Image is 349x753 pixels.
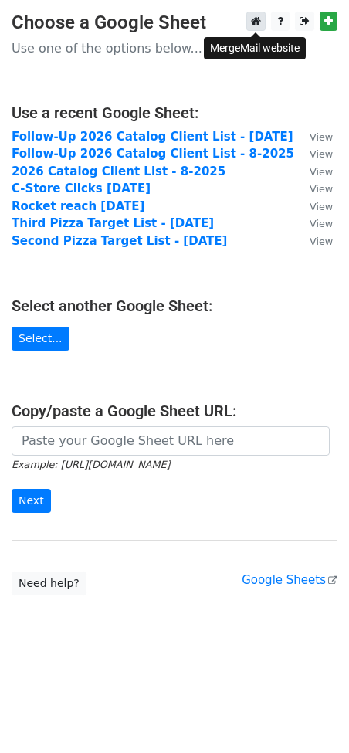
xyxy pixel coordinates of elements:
a: 2026 Catalog Client List - 8-2025 [12,165,225,178]
small: View [310,183,333,195]
small: View [310,218,333,229]
input: Paste your Google Sheet URL here [12,426,330,456]
a: Rocket reach [DATE] [12,199,144,213]
h4: Use a recent Google Sheet: [12,103,337,122]
a: View [294,216,333,230]
a: View [294,234,333,248]
a: Need help? [12,572,86,595]
a: Google Sheets [242,573,337,587]
a: Select... [12,327,69,351]
a: View [294,199,333,213]
a: View [294,130,333,144]
p: Use one of the options below... [12,40,337,56]
a: View [294,165,333,178]
h4: Select another Google Sheet: [12,297,337,315]
a: Second Pizza Target List - [DATE] [12,234,227,248]
a: Third Pizza Target List - [DATE] [12,216,214,230]
input: Next [12,489,51,513]
small: View [310,148,333,160]
small: View [310,201,333,212]
h3: Choose a Google Sheet [12,12,337,34]
a: Follow-Up 2026 Catalog Client List - [DATE] [12,130,293,144]
iframe: Chat Widget [272,679,349,753]
h4: Copy/paste a Google Sheet URL: [12,402,337,420]
a: View [294,181,333,195]
small: View [310,166,333,178]
a: C-Store Clicks [DATE] [12,181,151,195]
div: MergeMail website [204,37,306,59]
a: Follow-Up 2026 Catalog Client List - 8-2025 [12,147,294,161]
small: Example: [URL][DOMAIN_NAME] [12,459,170,470]
small: View [310,131,333,143]
a: View [294,147,333,161]
small: View [310,236,333,247]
